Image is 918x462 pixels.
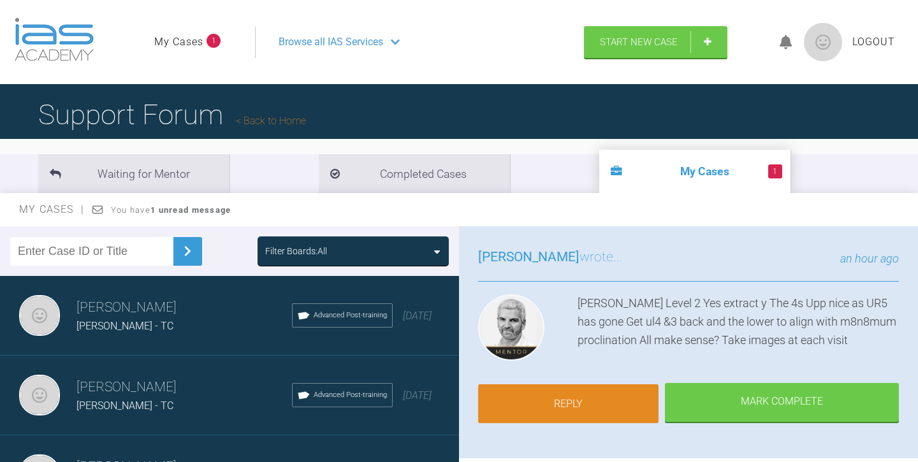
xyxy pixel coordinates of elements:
h3: [PERSON_NAME] [76,297,292,319]
span: You have [111,205,231,215]
li: Waiting for Mentor [38,154,229,193]
span: Start New Case [600,36,678,48]
span: [PERSON_NAME] [478,249,579,264]
span: an hour ago [840,252,899,265]
div: [PERSON_NAME] Level 2 Yes extract y The 4s Upp nice as UR5 has gone Get ul4 &3 back and the lower... [578,294,899,366]
input: Enter Case ID or Title [10,237,173,266]
h3: [PERSON_NAME] [76,377,292,398]
h1: Support Forum [38,92,306,137]
span: [PERSON_NAME] - TC [76,400,173,412]
span: Advanced Post-training [314,310,387,321]
li: My Cases [599,150,790,193]
a: Reply [478,384,659,424]
img: Tom Crotty [19,295,60,336]
a: My Cases [154,34,203,50]
span: 1 [768,164,782,178]
div: Filter Boards: All [265,244,327,258]
strong: 1 unread message [150,205,231,215]
img: chevronRight.28bd32b0.svg [177,241,198,261]
span: Advanced Post-training [314,389,387,401]
img: logo-light.3e3ef733.png [15,18,94,61]
h3: wrote... [478,247,623,268]
a: Start New Case [584,26,727,58]
div: Mark Complete [665,383,899,422]
a: Back to Home [236,115,306,127]
span: 1 [207,34,221,48]
span: Browse all IAS Services [279,34,383,50]
img: Ross Hobson [478,294,544,361]
span: [DATE] [403,310,432,322]
span: My Cases [19,203,85,215]
span: [DATE] [403,389,432,401]
a: Logout [852,34,895,50]
img: Tom Crotty [19,375,60,415]
li: Completed Cases [319,154,510,193]
img: profile.png [804,23,842,61]
span: [PERSON_NAME] - TC [76,320,173,332]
